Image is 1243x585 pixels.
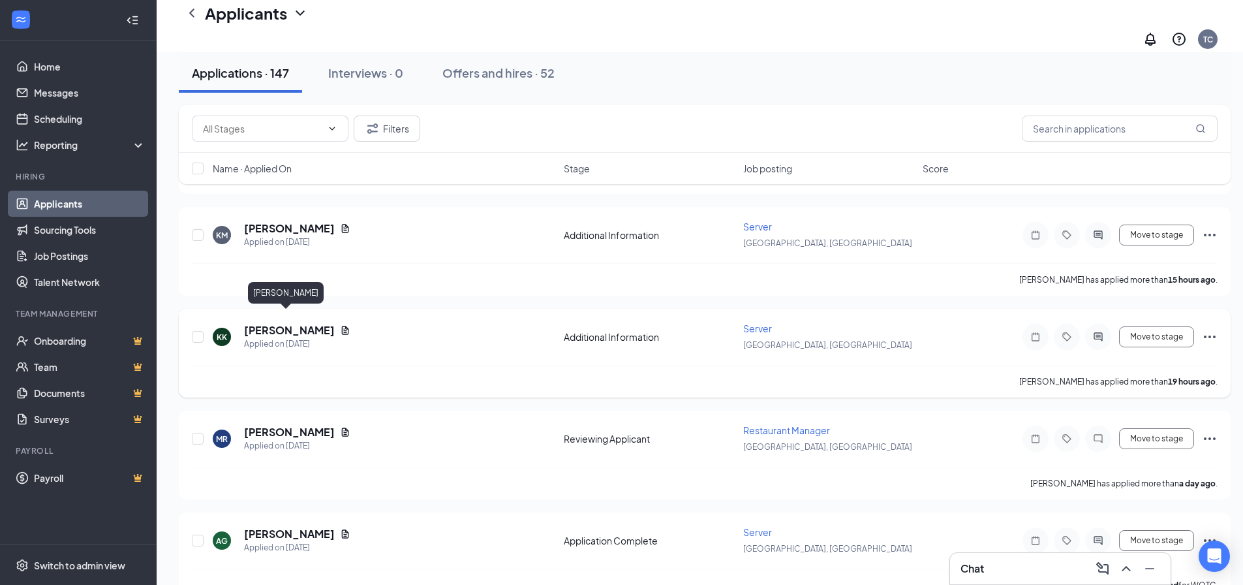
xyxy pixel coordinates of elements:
button: ChevronUp [1116,558,1137,579]
svg: Tag [1059,535,1075,546]
div: MR [216,434,228,445]
span: Name · Applied On [213,162,292,175]
div: Applied on [DATE] [244,541,350,554]
div: Payroll [16,445,143,456]
a: Sourcing Tools [34,217,146,243]
svg: Tag [1059,434,1075,444]
p: [PERSON_NAME] has applied more than . [1019,274,1218,285]
a: Job Postings [34,243,146,269]
span: Server [743,323,772,334]
svg: Document [340,529,350,539]
svg: Ellipses [1202,533,1218,548]
svg: Note [1028,332,1043,342]
span: [GEOGRAPHIC_DATA], [GEOGRAPHIC_DATA] [743,442,912,452]
a: OnboardingCrown [34,328,146,354]
a: TeamCrown [34,354,146,380]
div: KM [216,230,228,241]
button: ComposeMessage [1092,558,1113,579]
div: Application Complete [564,534,735,547]
svg: Filter [365,121,380,136]
button: Minimize [1139,558,1160,579]
a: Applicants [34,191,146,217]
span: Restaurant Manager [743,424,830,436]
svg: ActiveChat [1090,535,1106,546]
span: Stage [564,162,590,175]
svg: ChatInactive [1090,434,1106,444]
a: DocumentsCrown [34,380,146,406]
svg: ChevronLeft [184,5,200,21]
svg: WorkstreamLogo [14,13,27,26]
svg: Collapse [126,14,139,27]
span: [GEOGRAPHIC_DATA], [GEOGRAPHIC_DATA] [743,544,912,554]
svg: ActiveChat [1090,230,1106,240]
h5: [PERSON_NAME] [244,527,335,541]
svg: Analysis [16,138,29,151]
span: Server [743,526,772,538]
span: [GEOGRAPHIC_DATA], [GEOGRAPHIC_DATA] [743,238,912,248]
svg: ActiveChat [1090,332,1106,342]
div: Offers and hires · 52 [442,65,555,81]
span: Score [923,162,949,175]
div: Applied on [DATE] [244,236,350,249]
svg: Note [1028,230,1043,240]
div: KK [217,332,227,343]
svg: Tag [1059,332,1075,342]
div: Interviews · 0 [328,65,403,81]
svg: Ellipses [1202,227,1218,243]
a: Home [34,54,146,80]
button: Move to stage [1119,326,1194,347]
svg: Note [1028,535,1043,546]
svg: Notifications [1143,31,1158,47]
div: Reviewing Applicant [564,432,735,445]
div: Hiring [16,171,143,182]
b: 19 hours ago [1168,377,1216,387]
svg: Document [340,223,350,234]
span: [GEOGRAPHIC_DATA], [GEOGRAPHIC_DATA] [743,340,912,350]
button: Filter Filters [354,116,420,142]
input: Search in applications [1022,116,1218,142]
svg: ChevronUp [1118,561,1134,577]
svg: QuestionInfo [1171,31,1187,47]
svg: Minimize [1142,561,1158,577]
svg: ChevronDown [292,5,308,21]
div: Switch to admin view [34,559,125,572]
button: Move to stage [1119,225,1194,245]
div: TC [1203,34,1213,45]
svg: Document [340,427,350,437]
h1: Applicants [205,2,287,24]
a: Messages [34,80,146,106]
a: Scheduling [34,106,146,132]
div: Open Intercom Messenger [1199,541,1230,572]
div: Additional Information [564,229,735,242]
h5: [PERSON_NAME] [244,323,335,338]
p: [PERSON_NAME] has applied more than . [1019,376,1218,387]
a: PayrollCrown [34,465,146,491]
svg: Settings [16,559,29,572]
a: SurveysCrown [34,406,146,432]
svg: Ellipses [1202,431,1218,447]
svg: Tag [1059,230,1075,240]
h5: [PERSON_NAME] [244,425,335,439]
p: [PERSON_NAME] has applied more than . [1030,478,1218,489]
span: Server [743,221,772,232]
input: All Stages [203,121,322,136]
b: 15 hours ago [1168,275,1216,285]
svg: Document [340,325,350,336]
div: Additional Information [564,330,735,343]
svg: Note [1028,434,1043,444]
svg: ComposeMessage [1095,561,1111,577]
svg: Ellipses [1202,329,1218,345]
svg: MagnifyingGlass [1195,123,1206,134]
a: Talent Network [34,269,146,295]
div: AG [216,535,228,546]
div: [PERSON_NAME] [248,282,324,304]
button: Move to stage [1119,428,1194,449]
div: Reporting [34,138,146,151]
div: Applied on [DATE] [244,338,350,351]
h5: [PERSON_NAME] [244,221,335,236]
div: Team Management [16,308,143,319]
h3: Chat [960,561,984,576]
div: Applied on [DATE] [244,439,350,452]
div: Applications · 147 [192,65,289,81]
